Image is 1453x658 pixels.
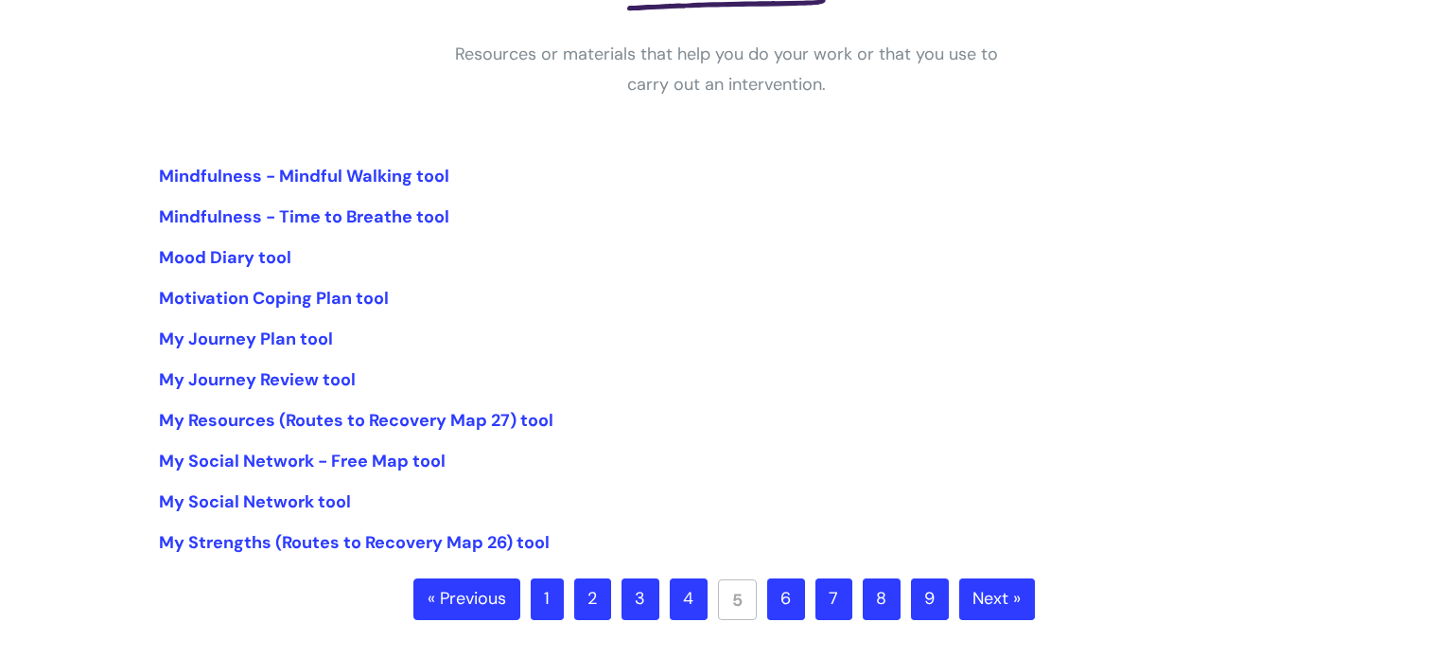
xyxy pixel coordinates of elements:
a: My Social Network tool [159,490,351,513]
a: Motivation Coping Plan tool [159,287,389,310]
a: My Journey Plan tool [159,328,333,350]
a: 8 [863,578,901,620]
a: « Previous [413,578,520,620]
a: Next » [959,578,1035,620]
a: 7 [815,578,852,620]
a: My Social Network - Free Map tool [159,450,446,472]
a: 2 [574,578,611,620]
a: 1 [531,578,564,620]
a: Mindfulness - Mindful Walking tool [159,165,449,187]
a: 6 [767,578,805,620]
a: Mood Diary tool [159,246,291,269]
a: 3 [621,578,659,620]
a: My Resources (Routes to Recovery Map 27) tool [159,409,553,432]
a: My Strengths (Routes to Recovery Map 26) tool [159,531,550,554]
a: Mindfulness - Time to Breathe tool [159,205,449,228]
p: Resources or materials that help you do your work or that you use to carry out an intervention. [443,39,1010,100]
a: 5 [718,579,757,620]
a: My Journey Review tool [159,368,356,391]
a: 9 [911,578,949,620]
a: 4 [670,578,708,620]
